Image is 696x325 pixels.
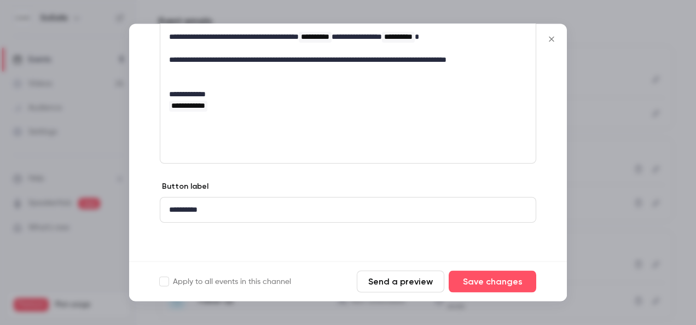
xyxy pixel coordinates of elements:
div: editor [160,1,536,119]
label: Button label [160,182,208,193]
button: Close [541,28,562,50]
div: editor [160,198,536,223]
label: Apply to all events in this channel [160,276,291,287]
button: Send a preview [357,271,444,293]
button: Save changes [449,271,536,293]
